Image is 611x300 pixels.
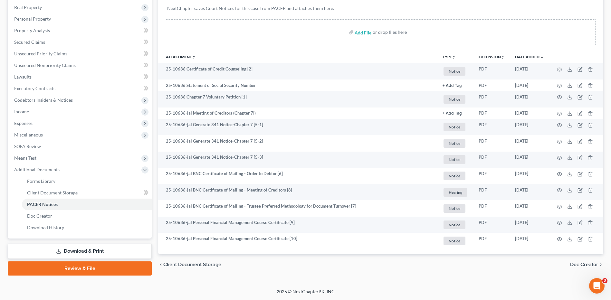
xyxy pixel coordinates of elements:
a: Unsecured Priority Claims [9,48,152,60]
td: PDF [473,200,510,217]
td: [DATE] [510,233,549,249]
i: unfold_more [192,55,196,59]
button: + Add Tag [443,111,462,116]
span: Notice [444,67,465,76]
span: Lawsuits [14,74,32,80]
span: Personal Property [14,16,51,22]
button: TYPEunfold_more [443,55,456,59]
td: [DATE] [510,135,549,152]
td: PDF [473,135,510,152]
a: Date Added expand_less [515,54,544,59]
i: expand_less [540,55,544,59]
button: + Add Tag [443,84,462,88]
i: unfold_more [501,55,505,59]
span: Notice [444,237,465,245]
td: 25-10636-jal BNC Certificate of Mailing - Trustee Preferred Methodology for Document Turnover [7] [158,200,437,217]
td: [DATE] [510,168,549,184]
button: chevron_left Client Document Storage [158,262,221,267]
td: [DATE] [510,184,549,201]
td: 25-10636-jal Personal Financial Management Course Certificate [10] [158,233,437,249]
a: Download History [22,222,152,233]
td: [DATE] [510,108,549,119]
span: Miscellaneous [14,132,43,137]
a: Executory Contracts [9,83,152,94]
td: PDF [473,108,510,119]
a: Download & Print [8,244,152,259]
span: Income [14,109,29,114]
a: Attachmentunfold_more [166,54,196,59]
span: Expenses [14,120,33,126]
a: Review & File [8,261,152,276]
span: Real Property [14,5,42,10]
i: chevron_right [598,262,603,267]
span: Notice [444,172,465,180]
span: Hearing [444,188,467,197]
a: Client Document Storage [22,187,152,199]
span: Client Document Storage [27,190,78,195]
td: 25-10636 Certificate of Credit Counseling [2] [158,63,437,80]
span: Codebtors Insiders & Notices [14,97,73,103]
a: Forms Library [22,175,152,187]
div: or drop files here [373,29,407,35]
td: 25-10636 Statement of Social Security Number [158,80,437,91]
a: Property Analysis [9,25,152,36]
td: [DATE] [510,152,549,168]
a: Notice [443,220,468,230]
a: + Add Tag [443,110,468,116]
span: Notice [444,123,465,131]
a: Notice [443,171,468,181]
td: 25-10636-jal BNC Certificate of Mailing - Meeting of Creditors [8] [158,184,437,201]
td: PDF [473,184,510,201]
a: Notice [443,236,468,246]
span: 3 [602,278,607,283]
span: Unsecured Nonpriority Claims [14,62,76,68]
a: Lawsuits [9,71,152,83]
span: Notice [444,95,465,104]
i: chevron_left [158,262,163,267]
td: [DATE] [510,217,549,233]
td: PDF [473,63,510,80]
td: 25-10636-jal Generate 341 Notice-Chapter 7 [5-3] [158,152,437,168]
a: Notice [443,94,468,105]
td: PDF [473,119,510,136]
button: Doc Creator chevron_right [570,262,603,267]
a: Unsecured Nonpriority Claims [9,60,152,71]
span: Download History [27,225,64,230]
span: SOFA Review [14,144,41,149]
td: PDF [473,233,510,249]
span: Secured Claims [14,39,45,45]
td: [DATE] [510,63,549,80]
td: PDF [473,168,510,184]
span: Means Test [14,155,36,161]
a: Extensionunfold_more [479,54,505,59]
td: 25-10636-jal BNC Certificate of Mailing - Order to Debtor [6] [158,168,437,184]
span: Notice [444,139,465,148]
span: Notice [444,155,465,164]
td: [DATE] [510,91,549,108]
span: Doc Creator [570,262,598,267]
a: Notice [443,66,468,77]
span: Notice [444,220,465,229]
td: [DATE] [510,119,549,136]
a: Notice [443,154,468,165]
span: Notice [444,204,465,213]
span: Executory Contracts [14,86,55,91]
div: 2025 © NextChapterBK, INC [122,288,489,300]
i: unfold_more [452,55,456,59]
a: SOFA Review [9,141,152,152]
span: PACER Notices [27,202,58,207]
span: Forms Library [27,178,55,184]
a: Secured Claims [9,36,152,48]
td: 25-10636-jal Meeting of Creditors (Chapter 7I) [158,108,437,119]
td: 25-10636-jal Personal Financial Management Course Certificate [9] [158,217,437,233]
span: Additional Documents [14,167,60,172]
td: PDF [473,152,510,168]
td: [DATE] [510,80,549,91]
td: 25-10636-jal Generate 341 Notice-Chapter 7 [5-1] [158,119,437,136]
span: Client Document Storage [163,262,221,267]
td: PDF [473,217,510,233]
td: 25-10636 Chapter 7 Voluntary Petition [1] [158,91,437,108]
span: Doc Creator [27,213,52,219]
a: + Add Tag [443,82,468,89]
span: Property Analysis [14,28,50,33]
